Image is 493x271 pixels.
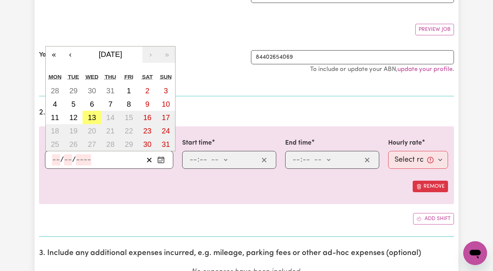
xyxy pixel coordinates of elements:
h2: 2. Enter the details of your shift(s) [39,108,454,117]
button: Add another shift [413,213,454,225]
button: 31 August 2025 [157,138,175,151]
abbr: Tuesday [68,74,79,80]
abbr: 14 August 2025 [106,113,115,122]
button: 21 August 2025 [101,124,120,138]
button: › [142,46,159,63]
abbr: Sunday [160,74,172,80]
label: Date of care work [45,138,99,148]
button: 25 August 2025 [46,138,64,151]
abbr: 31 August 2025 [162,140,170,148]
button: 1 August 2025 [120,84,138,97]
abbr: 19 August 2025 [69,127,77,135]
abbr: 8 August 2025 [127,100,131,108]
button: 3 August 2025 [157,84,175,97]
span: / [60,156,64,164]
abbr: 17 August 2025 [162,113,170,122]
span: : [197,156,199,164]
button: 7 August 2025 [101,97,120,111]
abbr: 27 August 2025 [88,140,96,148]
button: ‹ [62,46,78,63]
label: Start time [182,138,212,148]
button: 23 August 2025 [138,124,157,138]
button: 19 August 2025 [64,124,83,138]
abbr: 28 July 2025 [51,87,59,95]
button: 5 August 2025 [64,97,83,111]
abbr: 29 August 2025 [125,140,133,148]
abbr: 24 August 2025 [162,127,170,135]
abbr: 5 August 2025 [71,100,75,108]
abbr: 28 August 2025 [106,140,115,148]
button: Enter the date of care work [155,154,167,165]
abbr: 15 August 2025 [125,113,133,122]
label: Your ABN [39,50,67,60]
button: 13 August 2025 [83,111,101,124]
button: 30 July 2025 [83,84,101,97]
abbr: 20 August 2025 [88,127,96,135]
abbr: 13 August 2025 [88,113,96,122]
a: update your profile [397,66,452,72]
abbr: 26 August 2025 [69,140,77,148]
button: [DATE] [78,46,142,63]
abbr: Monday [49,74,62,80]
button: 18 August 2025 [46,124,64,138]
h2: 3. Include any additional expenses incurred, e.g. mileage, parking fees or other ad-hoc expenses ... [39,249,454,258]
abbr: 4 August 2025 [53,100,57,108]
input: -- [189,154,197,165]
small: To include or update your ABN, . [310,66,454,72]
label: End time [285,138,312,148]
abbr: 2 August 2025 [145,87,149,95]
button: 16 August 2025 [138,111,157,124]
abbr: 22 August 2025 [125,127,133,135]
abbr: 21 August 2025 [106,127,115,135]
abbr: 30 July 2025 [88,87,96,95]
abbr: Wednesday [86,74,99,80]
button: 12 August 2025 [64,111,83,124]
input: -- [199,154,207,165]
button: 2 August 2025 [138,84,157,97]
input: -- [52,154,60,165]
button: » [159,46,175,63]
abbr: Friday [125,74,133,80]
button: 20 August 2025 [83,124,101,138]
abbr: 3 August 2025 [164,87,168,95]
iframe: Button to launch messaging window [463,241,487,265]
button: 4 August 2025 [46,97,64,111]
abbr: 31 July 2025 [106,87,115,95]
span: / [72,156,76,164]
button: Clear date [144,154,155,165]
button: 17 August 2025 [157,111,175,124]
button: 31 July 2025 [101,84,120,97]
button: Remove this shift [413,181,448,192]
button: Preview Job [415,24,454,35]
abbr: 29 July 2025 [69,87,77,95]
button: « [46,46,62,63]
abbr: Thursday [105,74,116,80]
abbr: 23 August 2025 [143,127,151,135]
abbr: 1 August 2025 [127,87,131,95]
abbr: Saturday [142,74,153,80]
abbr: 7 August 2025 [108,100,112,108]
button: 14 August 2025 [101,111,120,124]
button: 15 August 2025 [120,111,138,124]
button: 30 August 2025 [138,138,157,151]
abbr: 16 August 2025 [143,113,151,122]
button: 28 July 2025 [46,84,64,97]
abbr: 30 August 2025 [143,140,151,148]
input: -- [64,154,72,165]
abbr: 12 August 2025 [69,113,77,122]
abbr: 6 August 2025 [90,100,94,108]
button: 10 August 2025 [157,97,175,111]
input: -- [302,154,310,165]
abbr: 9 August 2025 [145,100,149,108]
button: 9 August 2025 [138,97,157,111]
button: 29 August 2025 [120,138,138,151]
button: 11 August 2025 [46,111,64,124]
abbr: 25 August 2025 [51,140,59,148]
input: -- [292,154,300,165]
button: 29 July 2025 [64,84,83,97]
button: 6 August 2025 [83,97,101,111]
abbr: 11 August 2025 [51,113,59,122]
abbr: 18 August 2025 [51,127,59,135]
abbr: 10 August 2025 [162,100,170,108]
span: : [300,156,302,164]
